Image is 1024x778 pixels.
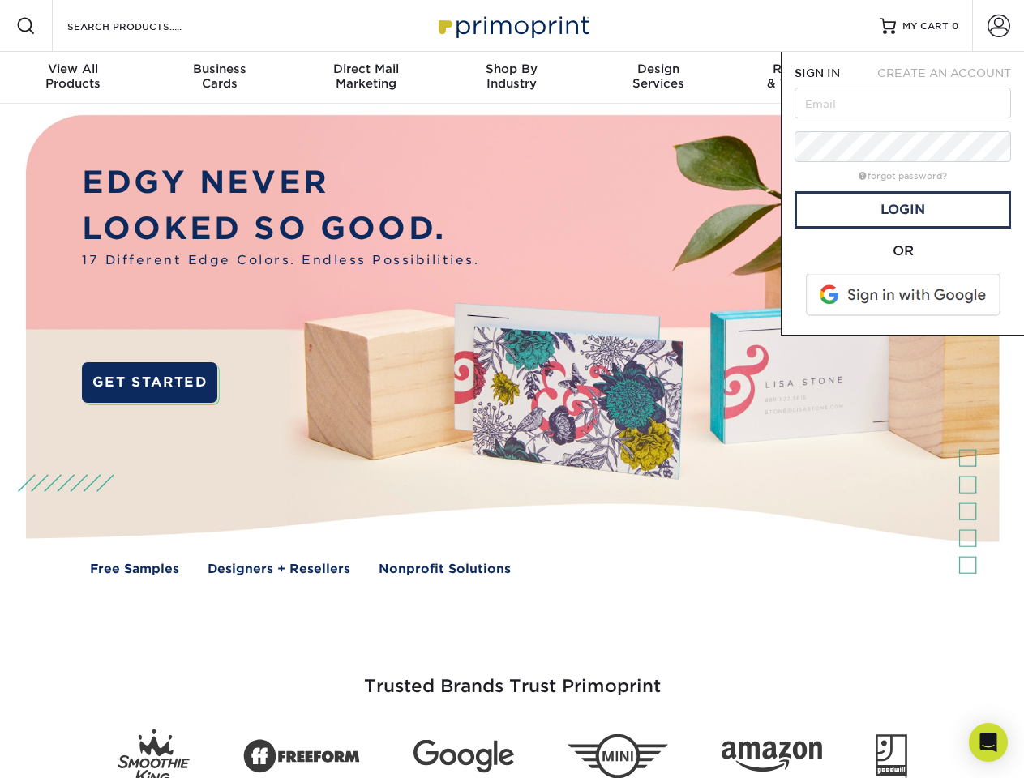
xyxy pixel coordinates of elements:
span: Shop By [439,62,585,76]
div: Industry [439,62,585,91]
img: Primoprint [431,8,593,43]
a: GET STARTED [82,362,217,403]
span: CREATE AN ACCOUNT [877,66,1011,79]
img: Google [413,740,514,773]
span: Resources [731,62,877,76]
span: 0 [952,20,959,32]
img: Goodwill [876,734,907,778]
a: Login [795,191,1011,229]
a: BusinessCards [146,52,292,104]
span: SIGN IN [795,66,840,79]
div: Open Intercom Messenger [969,723,1008,762]
input: Email [795,88,1011,118]
img: Amazon [722,742,822,772]
span: Business [146,62,292,76]
p: EDGY NEVER [82,160,479,206]
div: Cards [146,62,292,91]
div: Services [585,62,731,91]
p: LOOKED SO GOOD. [82,206,479,252]
span: 17 Different Edge Colors. Endless Possibilities. [82,251,479,270]
h3: Trusted Brands Trust Primoprint [38,637,987,716]
a: forgot password? [859,171,947,182]
span: MY CART [902,19,949,33]
div: OR [795,242,1011,261]
span: Design [585,62,731,76]
a: Shop ByIndustry [439,52,585,104]
div: Marketing [293,62,439,91]
a: Free Samples [90,560,179,579]
span: Direct Mail [293,62,439,76]
a: DesignServices [585,52,731,104]
a: Nonprofit Solutions [379,560,511,579]
a: Designers + Resellers [208,560,350,579]
a: Resources& Templates [731,52,877,104]
input: SEARCH PRODUCTS..... [66,16,224,36]
a: Direct MailMarketing [293,52,439,104]
div: & Templates [731,62,877,91]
